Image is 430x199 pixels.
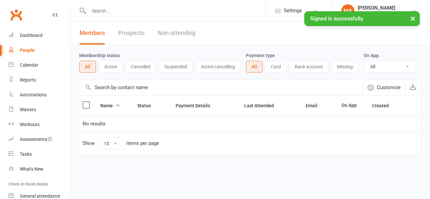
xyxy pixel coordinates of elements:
[20,92,47,97] div: Automations
[9,58,70,73] a: Calendar
[244,102,281,110] button: Last Attended
[20,151,32,157] div: Tasks
[9,73,70,87] a: Reports
[9,147,70,162] a: Tasks
[159,61,193,73] button: Suspended
[364,53,379,58] label: On App
[341,4,354,17] div: MA
[9,132,70,147] a: Assessments
[20,137,52,142] div: Assessments
[284,3,302,18] span: Settings
[9,28,70,43] a: Dashboard
[8,7,24,23] a: Clubworx
[118,22,145,45] a: Prospects
[158,22,195,45] a: Non-attending
[80,116,420,132] td: No results
[20,122,40,127] div: Workouts
[9,87,70,102] a: Automations
[331,61,358,73] button: Missing
[358,5,395,11] div: [PERSON_NAME]
[9,43,70,58] a: People
[20,33,43,38] div: Dashboard
[246,61,263,73] button: All
[377,83,401,91] span: Customize
[339,96,369,116] th: On App
[79,61,96,73] button: All
[244,103,281,108] span: Last Attended
[99,61,122,73] button: Active
[137,102,158,110] button: Status
[363,80,405,95] button: Customize
[246,53,275,58] label: Payment type
[20,166,44,172] div: What's New
[20,48,35,53] div: People
[83,138,159,149] div: Show
[126,141,159,146] div: items per page
[100,103,120,108] span: Name
[176,102,217,110] button: Payment Details
[20,193,60,199] div: General attendance
[20,107,36,112] div: Waivers
[100,102,120,110] button: Name
[80,22,105,45] a: Members
[310,16,364,22] span: Signed in successfully.
[306,103,325,108] span: Email
[306,102,325,110] button: Email
[20,62,38,68] div: Calendar
[137,103,158,108] span: Status
[176,103,217,108] span: Payment Details
[9,117,70,132] a: Workouts
[195,61,241,73] button: Active cancelling
[87,6,265,16] input: Search...
[265,61,286,73] button: Card
[358,11,395,17] div: Strive Motion
[9,102,70,117] a: Waivers
[125,61,156,73] button: Cancelled
[372,102,396,110] button: Created
[9,162,70,177] a: What's New
[289,61,329,73] button: Bank account
[80,80,363,95] input: Search by contact name
[407,11,419,25] button: ×
[372,103,396,108] span: Created
[20,77,36,83] div: Reports
[79,53,120,58] label: Membership status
